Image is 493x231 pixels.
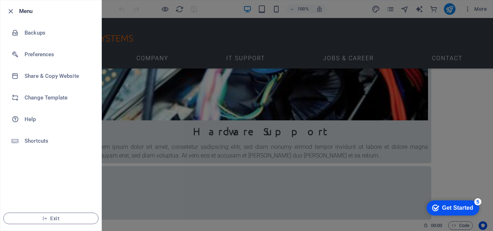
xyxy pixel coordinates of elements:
[0,108,101,130] a: Help
[25,72,91,80] h6: Share & Copy Website
[21,8,52,14] div: Get Started
[25,115,91,124] h6: Help
[3,213,99,224] button: Exit
[53,1,61,9] div: 5
[19,7,96,15] h6: Menu
[6,4,58,19] div: Get Started 5 items remaining, 0% complete
[25,137,91,145] h6: Shortcuts
[25,50,91,59] h6: Preferences
[9,216,92,221] span: Exit
[25,93,91,102] h6: Change Template
[25,28,91,37] h6: Backups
